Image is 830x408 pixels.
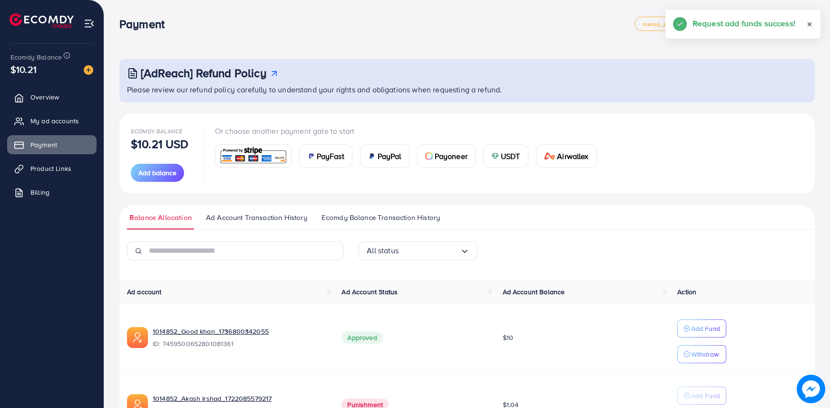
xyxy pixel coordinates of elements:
[677,287,696,297] span: Action
[417,144,476,168] a: cardPayoneer
[425,152,433,160] img: card
[368,152,376,160] img: card
[7,135,97,154] a: Payment
[84,65,93,75] img: image
[635,17,709,31] a: metap_pakistan_001
[342,331,382,344] span: Approved
[119,17,172,31] h3: Payment
[127,84,809,95] p: Please review our refund policy carefully to understand your rights and obligations when requesti...
[30,116,79,126] span: My ad accounts
[153,327,326,336] a: 1014852_Good khan_1736800342055
[483,144,528,168] a: cardUSDT
[691,348,719,360] p: Withdraw
[317,150,344,162] span: PayFast
[536,144,597,168] a: cardAirwallex
[693,17,795,30] h5: Request add funds success!
[30,92,59,102] span: Overview
[141,66,266,80] h3: [AdReach] Refund Policy
[367,243,399,258] span: All status
[30,188,49,197] span: Billing
[10,62,37,76] span: $10.21
[544,152,556,160] img: card
[322,212,440,223] span: Ecomdy Balance Transaction History
[131,127,183,135] span: Ecomdy Balance
[30,140,57,149] span: Payment
[342,287,398,297] span: Ad Account Status
[153,339,326,348] span: ID: 7459500652801081361
[677,387,726,405] button: Add Fund
[691,390,720,401] p: Add Fund
[503,287,565,297] span: Ad Account Balance
[10,13,74,28] img: logo
[7,159,97,178] a: Product Links
[30,164,71,173] span: Product Links
[127,287,162,297] span: Ad account
[503,333,513,342] span: $10
[307,152,315,160] img: card
[797,375,825,403] img: image
[153,394,326,403] a: 1014852_Akash Irshad_1722085579217
[299,144,352,168] a: cardPayFast
[215,144,292,168] a: card
[7,88,97,107] a: Overview
[138,168,176,178] span: Add balance
[557,150,588,162] span: Airwallex
[378,150,401,162] span: PayPal
[153,327,326,348] div: <span class='underline'>1014852_Good khan_1736800342055</span></br>7459500652801081361
[491,152,499,160] img: card
[7,111,97,130] a: My ad accounts
[677,345,726,363] button: Withdraw
[10,52,62,62] span: Ecomdy Balance
[677,319,726,338] button: Add Fund
[129,212,192,223] span: Balance Allocation
[360,144,410,168] a: cardPayPal
[84,18,95,29] img: menu
[215,125,605,137] p: Or choose another payment gate to start
[399,243,460,258] input: Search for option
[127,327,148,348] img: ic-ads-acc.e4c84228.svg
[501,150,520,162] span: USDT
[131,138,189,149] p: $10.21 USD
[7,183,97,202] a: Billing
[131,164,184,182] button: Add balance
[643,21,701,27] span: metap_pakistan_001
[691,323,720,334] p: Add Fund
[218,146,288,166] img: card
[435,150,468,162] span: Payoneer
[206,212,307,223] span: Ad Account Transaction History
[359,241,478,260] div: Search for option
